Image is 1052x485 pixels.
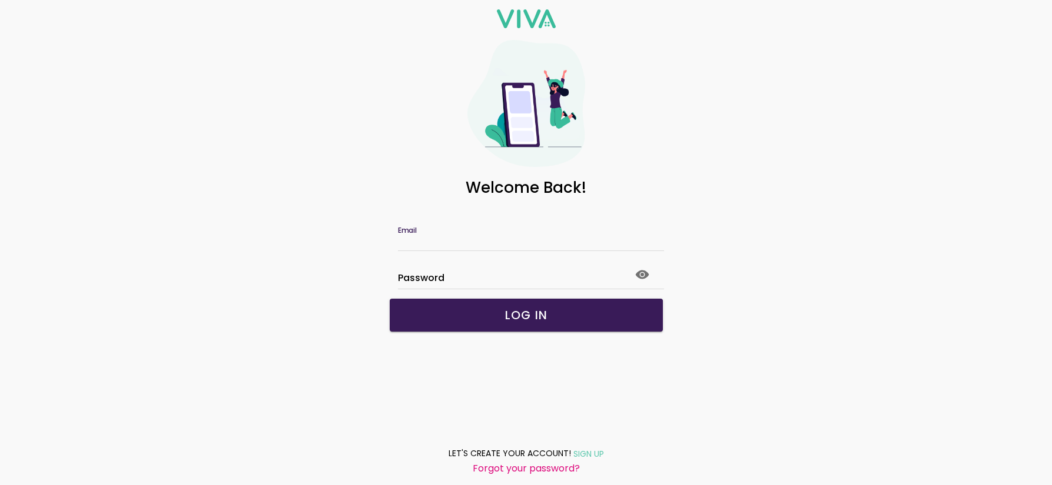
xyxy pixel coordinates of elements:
a: SIGN UP [571,446,604,461]
ion-text: LET'S CREATE YOUR ACCOUNT! [449,447,571,460]
input: Email [398,236,655,246]
ion-text: SIGN UP [573,448,604,460]
ion-button: LOG IN [390,299,663,332]
ion-text: Forgot your password? [473,461,580,475]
